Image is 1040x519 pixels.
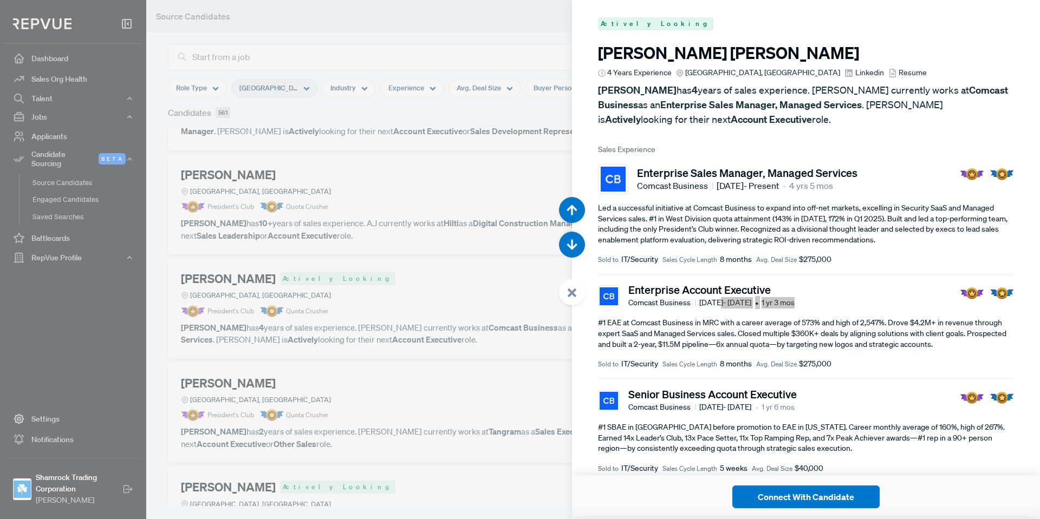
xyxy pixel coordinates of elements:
p: #1 EAE at Comcast Business in MRC with a career average of 573% and high of 2,547%. Drove $4.2M+ ... [598,318,1014,350]
span: $275,000 [799,254,831,265]
span: $40,000 [795,463,823,474]
span: Avg. Deal Size [752,464,792,474]
span: Sold to [598,359,619,369]
span: IT/Security [621,254,658,265]
img: Comcast Business [600,392,617,410]
span: Sales Cycle Length [662,359,717,369]
p: Led a successful initiative at Comcast Business to expand into off-net markets, excelling in Secu... [598,203,1014,245]
span: Sold to [598,464,619,474]
article: • [783,179,786,192]
article: • [755,296,758,309]
img: Comcast Business [600,287,617,305]
span: Sales Cycle Length [662,255,717,265]
h5: Enterprise Sales Manager, Managed Services [637,166,857,179]
strong: Account Executive [731,113,812,126]
a: Linkedin [844,67,883,78]
span: [DATE] - Present [717,179,779,192]
span: Sales Cycle Length [662,464,717,474]
a: Resume [888,67,927,78]
span: Avg. Deal Size [756,255,797,265]
button: Connect With Candidate [732,485,880,508]
strong: [PERSON_NAME] [598,84,677,96]
span: 4 yrs 5 mos [789,179,833,192]
span: [GEOGRAPHIC_DATA], [GEOGRAPHIC_DATA] [685,67,840,78]
p: #1 SBAE in [GEOGRAPHIC_DATA] before promotion to EAE in [US_STATE]. Career monthly average of 160... [598,422,1014,454]
span: Actively Looking [598,17,713,30]
p: has years of sales experience. [PERSON_NAME] currently works at as an . [PERSON_NAME] is looking ... [598,83,1014,127]
span: IT/Security [621,463,658,474]
strong: 4 [692,84,698,96]
span: [DATE] - [DATE] [699,297,751,308]
img: President Badge [960,392,984,404]
span: Resume [899,67,927,78]
img: President Badge [960,287,984,299]
span: [DATE] - [DATE] [699,402,751,413]
img: Comcast Business [601,167,626,192]
img: Quota Badge [990,287,1014,299]
img: President Badge [960,168,984,180]
span: Comcast Business [628,297,696,308]
span: 8 months [720,358,752,370]
span: Avg. Deal Size [756,359,797,369]
article: • [755,400,758,413]
h5: Senior Business Account Executive [628,387,797,400]
img: Quota Badge [990,168,1014,180]
strong: Enterprise Sales Manager, Managed Services [660,98,862,111]
span: 4 Years Experience [607,67,672,78]
span: Sold to [598,255,619,265]
span: Comcast Business [628,402,696,413]
span: 8 months [720,254,752,265]
h5: Enterprise Account Executive [628,283,795,296]
span: IT/Security [621,358,658,370]
span: 1 yr 3 mos [762,297,795,308]
span: Sales Experience [598,144,1014,155]
span: Linkedin [855,67,884,78]
span: Comcast Business [637,179,713,192]
strong: Actively [605,113,641,126]
h3: [PERSON_NAME] [PERSON_NAME] [598,43,1014,63]
img: Quota Badge [990,392,1014,404]
span: 1 yr 6 mos [762,402,795,413]
span: $275,000 [799,358,831,370]
span: 5 weeks [720,463,747,474]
